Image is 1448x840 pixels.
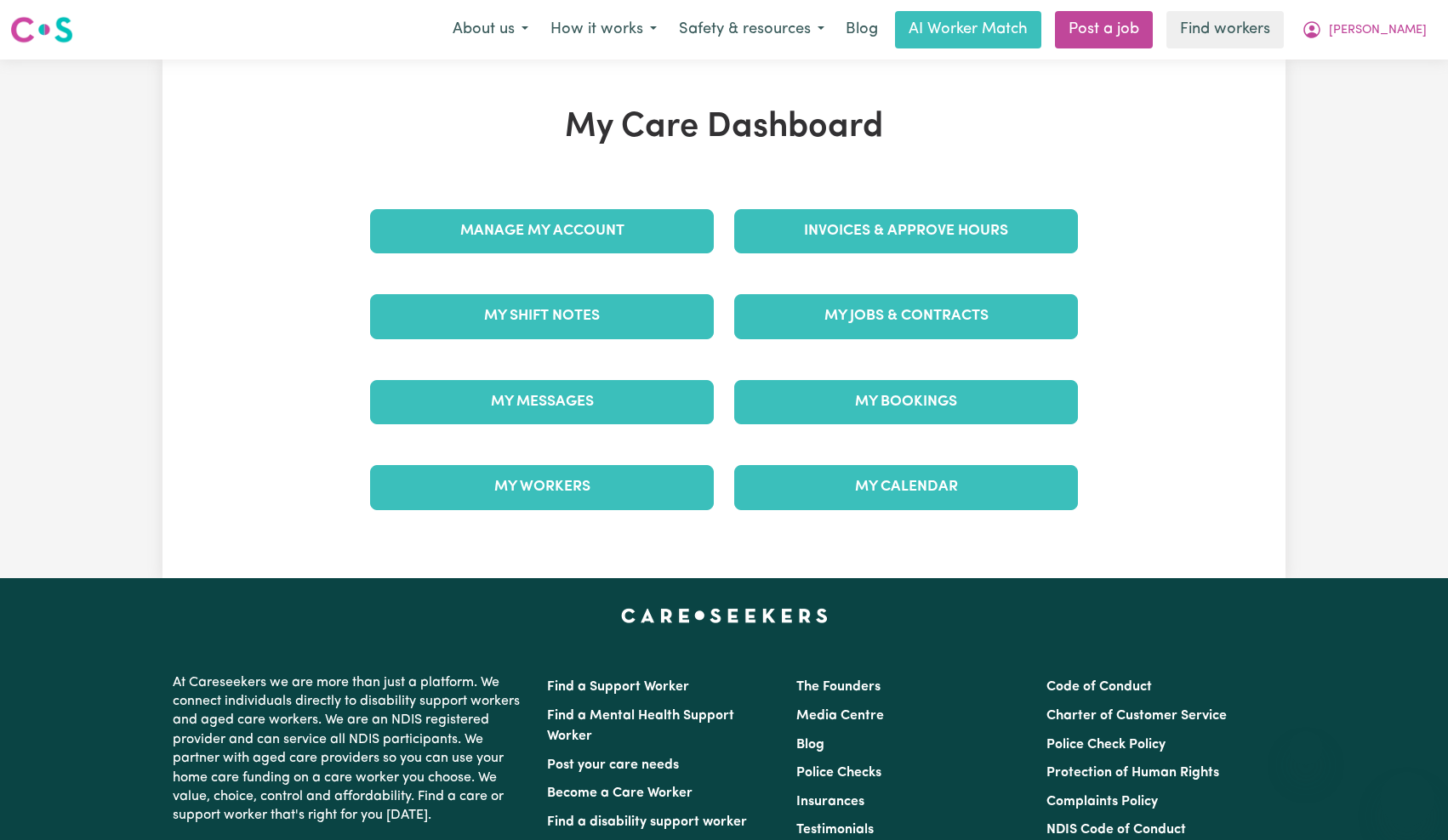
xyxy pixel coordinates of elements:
a: Insurances [796,795,864,809]
a: Invoices & Approve Hours [734,209,1078,253]
a: The Founders [796,680,881,694]
a: Protection of Human Rights [1046,766,1219,780]
a: Police Checks [796,766,881,780]
a: Charter of Customer Service [1046,709,1227,723]
a: Find a Mental Health Support Worker [547,709,734,743]
a: Find a disability support worker [547,815,747,829]
a: Careseekers home page [621,609,828,622]
a: Testimonials [796,823,874,837]
a: Media Centre [796,709,884,723]
button: About us [442,12,539,48]
a: My Messages [370,380,714,424]
a: Police Check Policy [1046,738,1166,752]
a: My Jobs & Contracts [734,294,1078,338]
iframe: Close message [1289,731,1323,765]
a: My Workers [370,465,714,509]
button: Safety & resources [668,12,835,48]
p: At Careseekers we are more than just a platform. We connect individuals directly to disability su... [173,667,527,832]
a: Manage My Account [370,209,714,253]
a: Blog [796,738,824,752]
a: My Shift Notes [370,294,714,338]
a: NDIS Code of Conduct [1046,823,1186,837]
button: My Account [1291,12,1438,48]
h1: My Care Dashboard [360,107,1088,148]
a: Find a Support Worker [547,680,689,694]
iframe: Button to launch messaging window [1380,772,1434,826]
a: Find workers [1166,11,1284,48]
button: How it works [539,12,668,48]
a: Become a Care Worker [547,786,693,800]
span: [PERSON_NAME] [1329,21,1427,40]
a: Post a job [1055,11,1153,48]
a: Careseekers logo [10,10,73,49]
a: My Bookings [734,380,1078,424]
a: My Calendar [734,465,1078,509]
a: AI Worker Match [895,11,1041,48]
a: Post your care needs [547,758,679,772]
a: Complaints Policy [1046,795,1158,809]
a: Blog [835,11,888,48]
img: Careseekers logo [10,14,73,45]
a: Code of Conduct [1046,680,1152,694]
